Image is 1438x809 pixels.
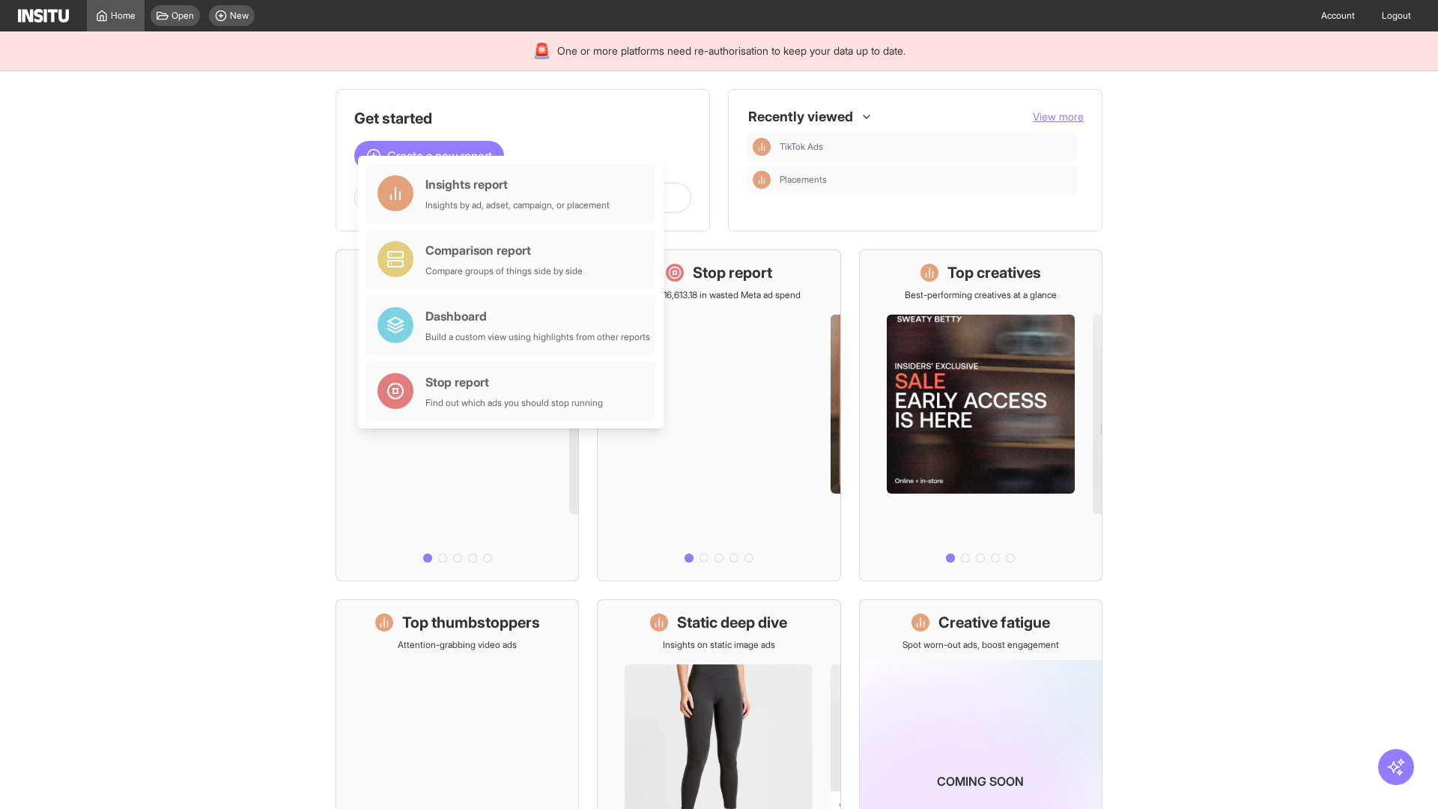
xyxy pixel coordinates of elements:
[780,141,1072,153] span: TikTok Ads
[947,262,1041,283] h1: Top creatives
[753,138,771,156] div: Insights
[663,639,775,651] p: Insights on static image ads
[637,289,801,301] p: Save £16,613.18 in wasted Meta ad spend
[230,10,249,22] span: New
[780,174,827,186] span: Placements
[425,265,583,277] div: Compare groups of things side by side
[387,147,492,165] span: Create a new report
[677,612,787,633] h1: Static deep dive
[425,373,603,391] div: Stop report
[336,249,579,581] a: What's live nowSee all active ads instantly
[172,10,194,22] span: Open
[753,171,771,189] div: Insights
[859,249,1102,581] a: Top creativesBest-performing creatives at a glance
[402,612,540,633] h1: Top thumbstoppers
[425,331,650,343] div: Build a custom view using highlights from other reports
[425,199,610,211] div: Insights by ad, adset, campaign, or placement
[425,307,650,325] div: Dashboard
[425,397,603,409] div: Find out which ads you should stop running
[18,9,69,22] img: Logo
[425,241,583,259] div: Comparison report
[111,10,136,22] span: Home
[693,262,772,283] h1: Stop report
[905,289,1057,301] p: Best-performing creatives at a glance
[597,249,840,581] a: Stop reportSave £16,613.18 in wasted Meta ad spend
[1033,109,1084,124] button: View more
[780,174,1072,186] span: Placements
[425,175,610,193] div: Insights report
[354,108,691,129] h1: Get started
[557,43,905,58] span: One or more platforms need re-authorisation to keep your data up to date.
[533,40,551,61] div: 🚨
[398,639,517,651] p: Attention-grabbing video ads
[354,141,504,171] button: Create a new report
[780,141,823,153] span: TikTok Ads
[1033,110,1084,123] span: View more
